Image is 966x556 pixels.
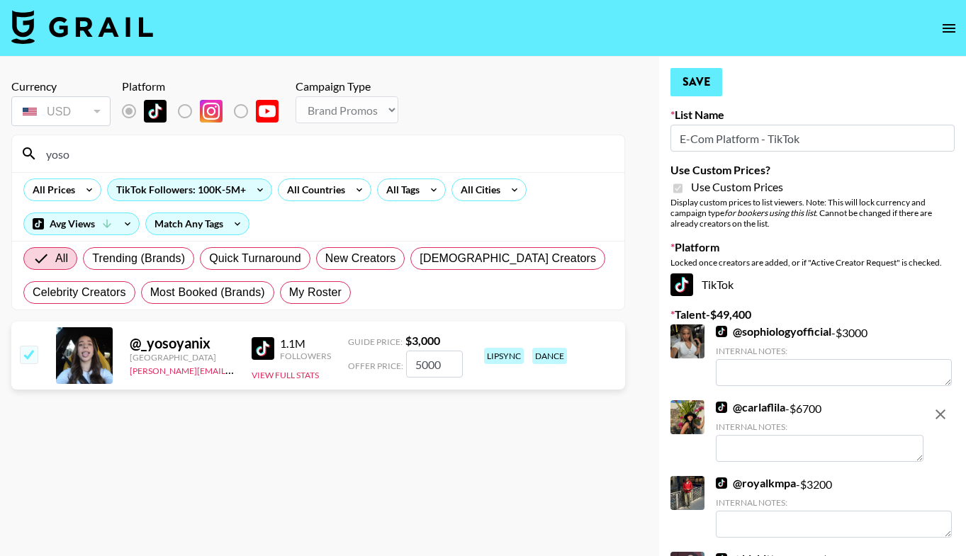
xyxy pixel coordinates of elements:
[14,99,108,124] div: USD
[11,79,111,93] div: Currency
[405,334,440,347] strong: $ 3,000
[935,14,963,42] button: open drawer
[670,273,693,296] img: TikTok
[378,179,422,200] div: All Tags
[452,179,503,200] div: All Cities
[38,142,616,165] input: Search by User Name
[420,250,596,267] span: [DEMOGRAPHIC_DATA] Creators
[11,10,153,44] img: Grail Talent
[11,93,111,129] div: Currency is locked to USD
[484,348,524,364] div: lipsync
[122,79,290,93] div: Platform
[209,250,301,267] span: Quick Turnaround
[55,250,68,267] span: All
[24,179,78,200] div: All Prices
[146,213,249,234] div: Match Any Tags
[716,476,796,490] a: @royalkmpa
[670,108,955,122] label: List Name
[670,257,955,268] div: Locked once creators are added, or if "Active Creator Request" is checked.
[130,363,339,376] a: [PERSON_NAME][EMAIL_ADDRESS][DOMAIN_NAME]
[296,79,398,93] div: Campaign Type
[670,163,955,177] label: Use Custom Prices?
[150,284,265,301] span: Most Booked (Brands)
[670,68,722,96] button: Save
[252,370,319,380] button: View Full Stats
[406,351,463,378] input: 3,000
[200,100,223,123] img: Instagram
[716,497,952,508] div: Internal Notes:
[33,284,126,301] span: Celebrity Creators
[670,273,955,296] div: TikTok
[92,250,185,267] span: Trending (Brands)
[716,346,952,356] div: Internal Notes:
[130,352,235,363] div: [GEOGRAPHIC_DATA]
[325,250,396,267] span: New Creators
[926,400,955,429] button: remove
[670,240,955,254] label: Platform
[716,477,727,489] img: TikTok
[724,208,816,218] em: for bookers using this list
[716,324,952,386] div: - $ 3000
[716,324,831,339] a: @sophiologyofficial
[532,348,567,364] div: dance
[716,326,727,337] img: TikTok
[279,179,348,200] div: All Countries
[348,361,403,371] span: Offer Price:
[252,337,274,360] img: TikTok
[716,421,923,432] div: Internal Notes:
[24,213,139,234] div: Avg Views
[130,334,235,352] div: @ _yosoyanix
[716,476,952,538] div: - $ 3200
[716,400,923,462] div: - $ 6700
[122,96,290,126] div: List locked to TikTok.
[348,336,403,347] span: Guide Price:
[144,100,167,123] img: TikTok
[280,336,331,351] div: 1.1M
[280,351,331,361] div: Followers
[716,402,727,413] img: TikTok
[670,307,955,322] label: Talent - $ 49,400
[691,180,783,194] span: Use Custom Prices
[289,284,342,301] span: My Roster
[256,100,279,123] img: YouTube
[716,400,785,414] a: @carlaflila
[108,179,271,200] div: TikTok Followers: 100K-5M+
[670,197,955,229] div: Display custom prices to list viewers. Note: This will lock currency and campaign type . Cannot b...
